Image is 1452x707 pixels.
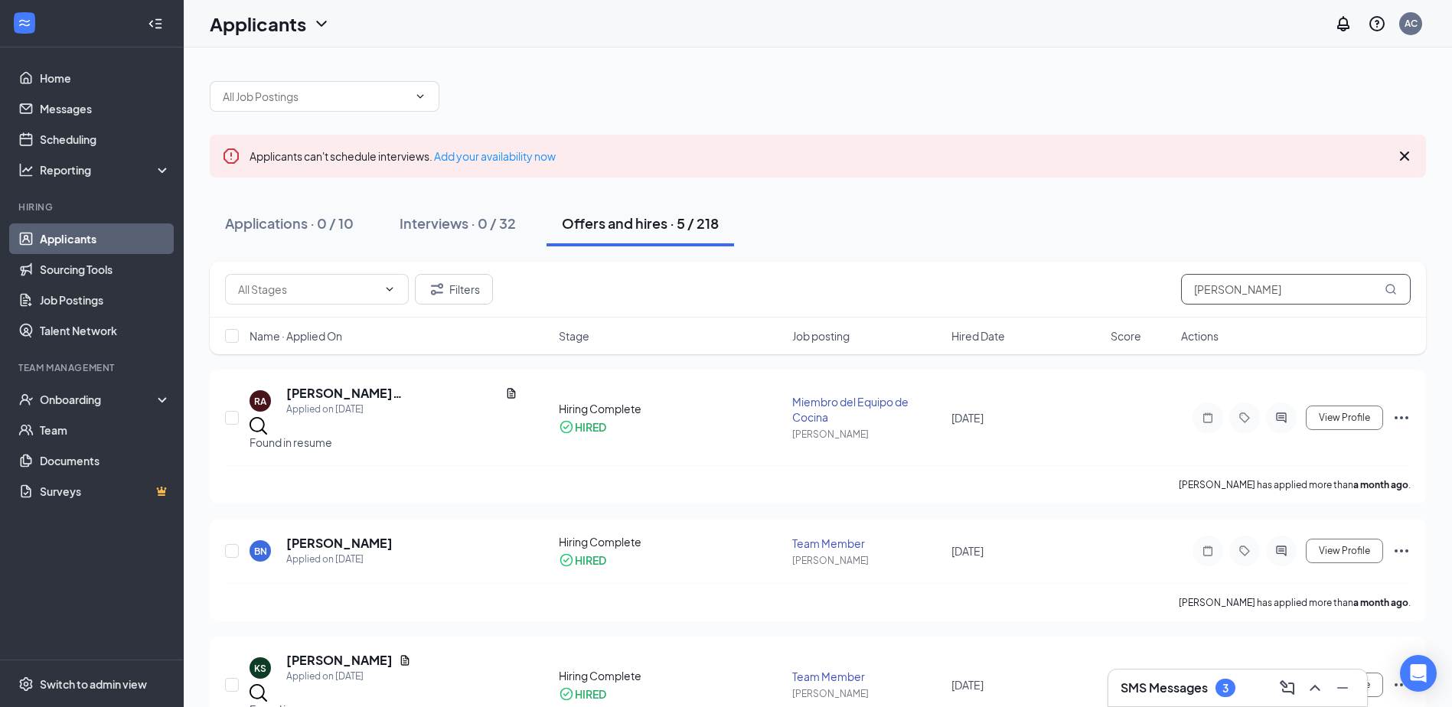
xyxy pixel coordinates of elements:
span: [DATE] [951,544,984,558]
div: Open Intercom Messenger [1400,655,1437,692]
h5: [PERSON_NAME] [286,652,393,669]
span: Applicants can't schedule interviews. [250,149,556,163]
div: Hiring Complete [559,401,784,416]
svg: Cross [1395,147,1414,165]
p: [PERSON_NAME] has applied more than . [1179,478,1411,491]
img: search.bf7aa3482b7795d4f01b.svg [250,684,267,702]
div: [PERSON_NAME] [792,687,942,700]
div: RA [254,395,266,408]
p: [PERSON_NAME] has applied more than . [1179,596,1411,609]
div: HIRED [575,552,606,568]
a: Documents [40,445,171,476]
svg: Ellipses [1392,542,1411,560]
svg: CheckmarkCircle [559,686,574,702]
a: Team [40,415,171,445]
svg: ActiveChat [1272,412,1290,424]
b: a month ago [1353,479,1408,490]
a: Applicants [40,223,171,254]
a: SurveysCrown [40,476,171,507]
span: Score [1111,328,1141,344]
div: Team Member [792,669,942,684]
div: HIRED [575,419,606,435]
span: Actions [1181,328,1219,344]
span: Name · Applied On [250,328,342,344]
div: [PERSON_NAME] [792,428,942,441]
svg: Collapse [148,16,163,31]
h1: Applicants [210,11,306,37]
button: ChevronUp [1303,676,1327,700]
h5: [PERSON_NAME][GEOGRAPHIC_DATA] [286,385,499,402]
svg: Ellipses [1392,409,1411,427]
svg: ChevronDown [414,90,426,103]
button: View Profile [1306,539,1383,563]
svg: Analysis [18,162,34,178]
span: View Profile [1319,546,1370,556]
svg: Tag [1235,545,1254,557]
svg: ComposeMessage [1278,679,1297,697]
h3: SMS Messages [1121,679,1208,696]
a: Scheduling [40,124,171,155]
svg: ChevronDown [383,283,396,295]
svg: ActiveChat [1272,545,1290,557]
a: Sourcing Tools [40,254,171,285]
svg: ChevronUp [1306,679,1324,697]
svg: Settings [18,676,34,692]
h5: [PERSON_NAME] [286,535,393,552]
button: ComposeMessage [1275,676,1300,700]
svg: QuestionInfo [1368,15,1386,33]
div: Onboarding [40,392,158,407]
div: Interviews · 0 / 32 [400,213,516,233]
svg: Minimize [1333,679,1352,697]
div: Team Management [18,361,168,374]
div: Hiring Complete [559,668,784,683]
div: KS [254,662,266,675]
input: All Job Postings [223,88,408,105]
b: a month ago [1353,597,1408,608]
button: Minimize [1330,676,1355,700]
input: All Stages [238,281,377,298]
svg: CheckmarkCircle [559,419,574,435]
div: Applied on [DATE] [286,402,517,417]
button: Filter Filters [415,274,493,305]
svg: Notifications [1334,15,1352,33]
div: Miembro del Equipo de Cocina [792,394,942,425]
span: View Profile [1319,412,1370,423]
div: Applied on [DATE] [286,552,393,567]
div: Found in resume [250,435,550,450]
a: Add your availability now [434,149,556,163]
div: Hiring Complete [559,534,784,549]
div: Switch to admin view [40,676,147,692]
div: Team Member [792,536,942,551]
div: BN [254,545,267,558]
svg: WorkstreamLogo [17,15,32,31]
a: Talent Network [40,315,171,346]
svg: MagnifyingGlass [1385,283,1397,295]
div: [PERSON_NAME] [792,554,942,567]
svg: Document [399,654,411,666]
svg: Error [222,147,240,165]
svg: Note [1199,412,1217,424]
button: View Profile [1306,406,1383,430]
div: Applications · 0 / 10 [225,213,354,233]
a: Job Postings [40,285,171,315]
svg: Document [505,387,517,399]
svg: Filter [428,280,446,298]
span: [DATE] [951,411,984,425]
div: 3 [1222,682,1228,695]
div: Reporting [40,162,171,178]
input: Search in offers and hires [1181,274,1411,305]
div: HIRED [575,686,606,702]
img: search.bf7aa3482b7795d4f01b.svg [250,417,267,435]
div: AC [1405,17,1418,30]
span: Stage [559,328,589,344]
div: Applied on [DATE] [286,669,411,684]
svg: CheckmarkCircle [559,552,574,568]
svg: Tag [1235,412,1254,424]
a: Messages [40,93,171,124]
svg: Note [1199,545,1217,557]
div: Hiring [18,200,168,213]
svg: Ellipses [1392,676,1411,694]
a: Home [40,63,171,93]
svg: ChevronDown [312,15,331,33]
span: [DATE] [951,678,984,692]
